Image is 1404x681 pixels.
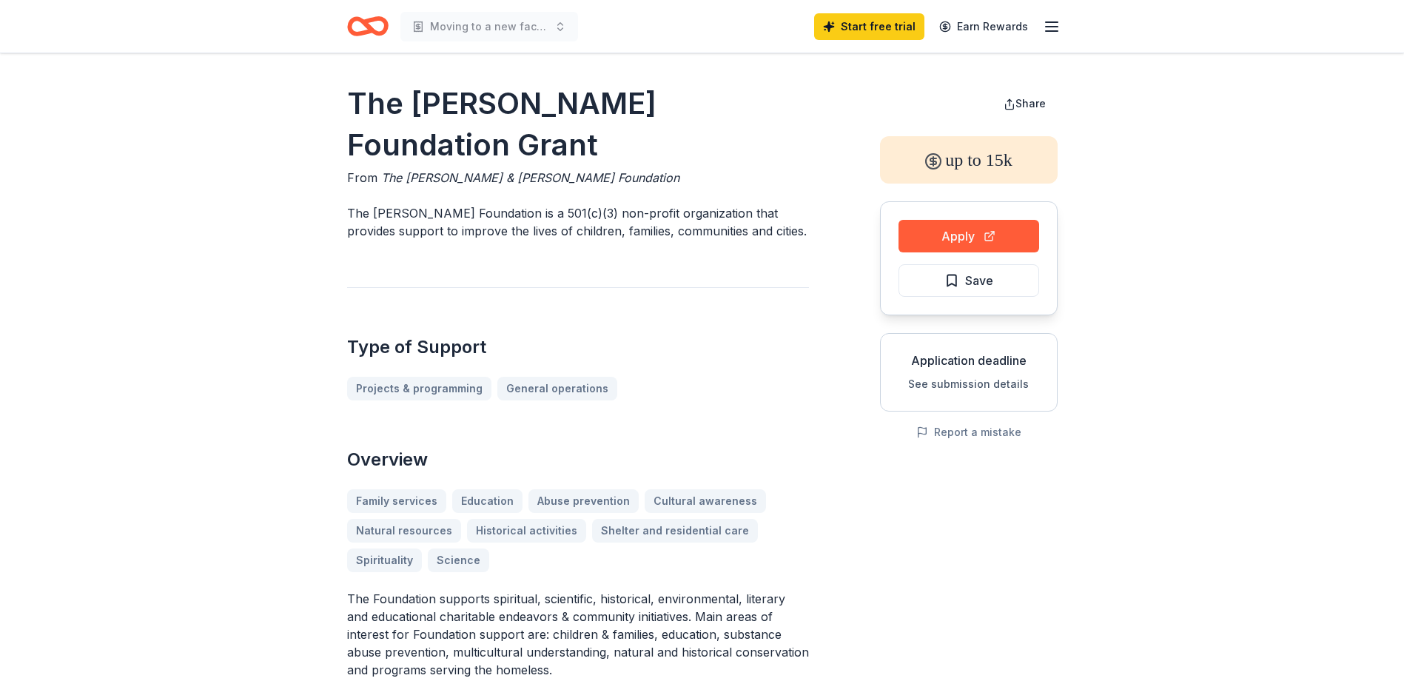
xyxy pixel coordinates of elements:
a: Earn Rewards [930,13,1037,40]
a: Projects & programming [347,377,491,400]
span: Save [965,271,993,290]
button: Save [899,264,1039,297]
h2: Overview [347,448,809,472]
h1: The [PERSON_NAME] Foundation Grant [347,83,809,166]
button: See submission details [908,375,1029,393]
button: Report a mistake [916,423,1021,441]
button: Share [992,89,1058,118]
a: General operations [497,377,617,400]
span: Share [1015,97,1046,110]
span: Moving to a new facility to host our [DATE] gatherings [430,18,548,36]
button: Moving to a new facility to host our [DATE] gatherings [400,12,578,41]
div: Application deadline [893,352,1045,369]
p: The Foundation supports spiritual, scientific, historical, environmental, literary and educationa... [347,590,809,679]
h2: Type of Support [347,335,809,359]
a: Start free trial [814,13,924,40]
a: Home [347,9,389,44]
div: From [347,169,809,187]
span: The [PERSON_NAME] & [PERSON_NAME] Foundation [381,170,679,185]
div: up to 15k [880,136,1058,184]
p: The [PERSON_NAME] Foundation is a 501(c)(3) non-profit organization that provides support to impr... [347,204,809,240]
button: Apply [899,220,1039,252]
